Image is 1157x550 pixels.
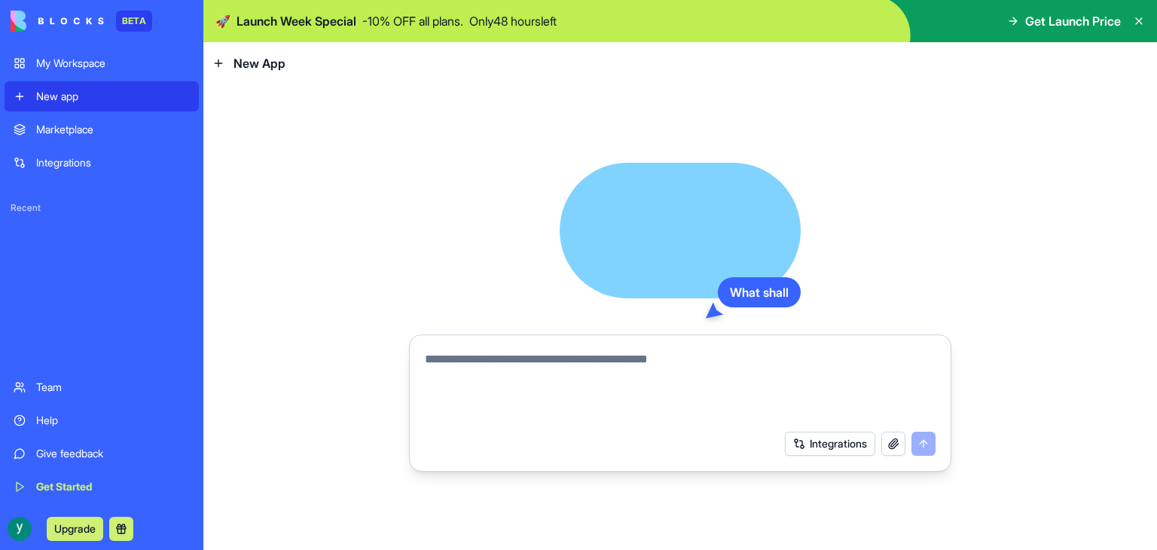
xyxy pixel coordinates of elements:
[5,81,199,112] a: New app
[8,517,32,541] img: ACg8ocKedwatMJYuqTar0EdZjECn0ask1iR7Bvz4_4Qh69mzKvvIeA=s96-c
[36,380,190,395] div: Team
[1025,12,1121,30] span: Get Launch Price
[47,517,103,541] button: Upgrade
[215,12,230,30] span: 🚀
[5,115,199,145] a: Marketplace
[5,438,199,469] a: Give feedback
[116,11,152,32] div: BETA
[5,472,199,502] a: Get Started
[237,12,356,30] span: Launch Week Special
[5,405,199,435] a: Help
[785,432,875,456] button: Integrations
[36,56,190,71] div: My Workspace
[5,202,199,214] span: Recent
[11,11,152,32] a: BETA
[36,413,190,428] div: Help
[11,11,104,32] img: logo
[469,12,557,30] p: Only 48 hours left
[36,479,190,494] div: Get Started
[47,521,103,536] a: Upgrade
[718,277,801,307] div: What shall
[234,54,285,72] span: New App
[36,89,190,104] div: New app
[36,122,190,137] div: Marketplace
[36,155,190,170] div: Integrations
[36,446,190,461] div: Give feedback
[5,372,199,402] a: Team
[5,148,199,178] a: Integrations
[5,48,199,78] a: My Workspace
[362,12,463,30] p: - 10 % OFF all plans.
